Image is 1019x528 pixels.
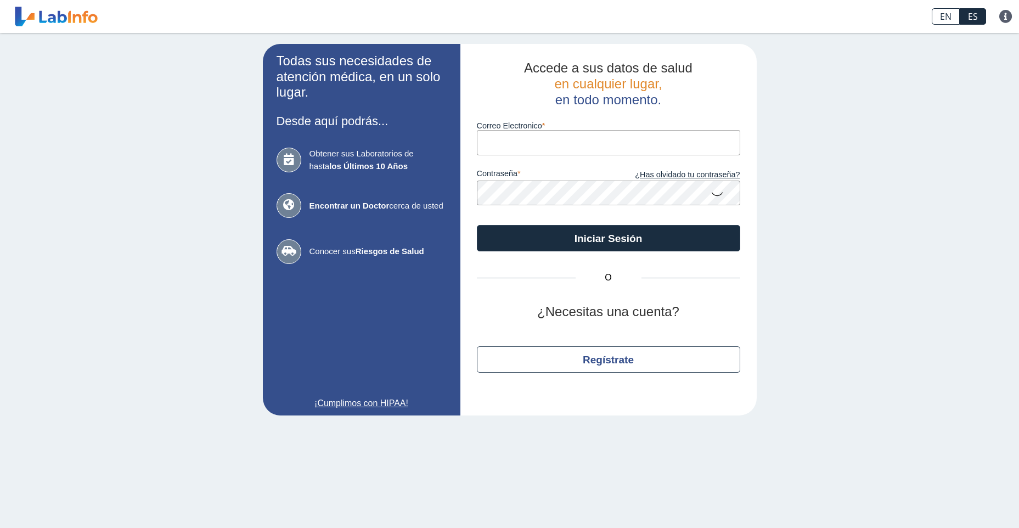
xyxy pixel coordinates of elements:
b: Riesgos de Salud [356,246,424,256]
label: contraseña [477,169,609,181]
h2: ¿Necesitas una cuenta? [477,304,740,320]
span: en todo momento. [555,92,661,107]
a: ¡Cumplimos con HIPAA! [277,397,447,410]
b: Encontrar un Doctor [309,201,390,210]
span: cerca de usted [309,200,447,212]
span: Accede a sus datos de salud [524,60,693,75]
span: Obtener sus Laboratorios de hasta [309,148,447,172]
h3: Desde aquí podrás... [277,114,447,128]
button: Iniciar Sesión [477,225,740,251]
a: ES [960,8,986,25]
a: ¿Has olvidado tu contraseña? [609,169,740,181]
label: Correo Electronico [477,121,740,130]
span: O [576,271,641,284]
b: los Últimos 10 Años [329,161,408,171]
span: Conocer sus [309,245,447,258]
h2: Todas sus necesidades de atención médica, en un solo lugar. [277,53,447,100]
button: Regístrate [477,346,740,373]
span: en cualquier lugar, [554,76,662,91]
a: EN [932,8,960,25]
